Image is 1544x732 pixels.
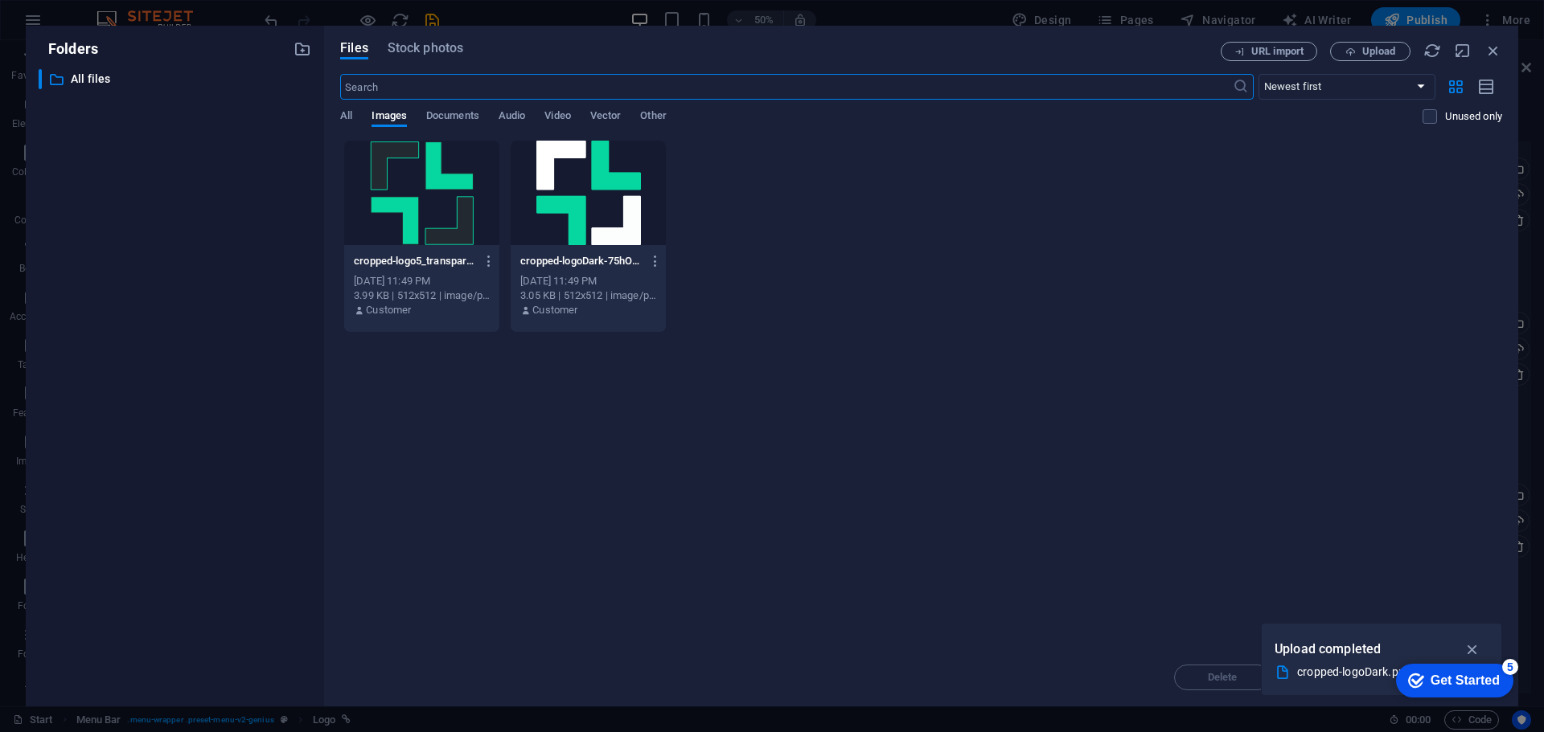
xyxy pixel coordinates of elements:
button: Upload [1330,42,1411,61]
span: Upload [1362,47,1395,56]
button: URL import [1221,42,1317,61]
i: Reload [1423,42,1441,59]
p: cropped-logo5_transparent-1-a2t9axRsDtn_f61vwiWgAg.png [354,254,474,268]
span: URL import [1251,47,1304,56]
p: Customer [532,303,577,317]
p: Folders [39,39,98,59]
div: [DATE] 11:49 PM [520,274,656,288]
input: Search [340,74,1232,100]
div: Get Started 5 items remaining, 0% complete [13,8,130,42]
span: Audio [499,106,525,129]
p: Displays only files that are not in use on the website. Files added during this session can still... [1445,109,1502,124]
p: Customer [366,303,411,317]
span: Other [640,106,666,129]
p: All files [71,70,281,88]
span: Files [340,39,368,58]
div: 3.05 KB | 512x512 | image/png [520,288,656,303]
span: Video [544,106,570,129]
div: cropped-logoDark.png [1297,663,1453,681]
p: cropped-logoDark-75hOJOgZaZN1uqj-_8oZyw.png [520,254,641,268]
p: Upload completed [1275,639,1381,660]
div: [DATE] 11:49 PM [354,274,490,288]
span: Vector [590,106,622,129]
div: Get Started [47,18,117,32]
i: Create new folder [294,40,311,58]
i: Minimize [1454,42,1472,59]
div: ​ [39,69,42,89]
div: 3.99 KB | 512x512 | image/png [354,288,490,303]
span: All [340,106,352,129]
span: Stock photos [388,39,463,58]
span: Documents [426,106,479,129]
i: Close [1484,42,1502,59]
div: 5 [119,3,135,19]
span: Images [372,106,407,129]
